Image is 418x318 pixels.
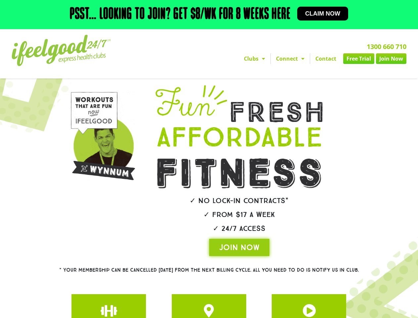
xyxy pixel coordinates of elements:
[219,242,259,253] span: JOIN NOW
[305,11,340,17] span: Claim now
[271,53,310,64] a: Connect
[297,7,348,21] a: Claim now
[302,304,316,317] a: JOIN ONE OF OUR CLUBS
[310,53,342,64] a: Contact
[102,304,116,317] a: JOIN ONE OF OUR CLUBS
[209,239,269,256] a: JOIN NOW
[202,304,215,317] a: JOIN ONE OF OUR CLUBS
[70,7,291,23] h2: Psst… Looking to join? Get $8/wk for 8 weeks here
[239,53,270,64] a: Clubs
[367,42,406,51] a: 1300 660 710
[343,53,374,64] a: Free Trial
[137,211,342,218] h2: ✓ From $17 a week
[35,268,383,273] h2: * Your membership can be cancelled [DATE] from the next billing cycle. All you need to do is noti...
[152,53,406,64] nav: Menu
[376,53,406,64] a: Join Now
[137,197,342,204] h2: ✓ No lock-in contracts*
[137,225,342,232] h2: ✓ 24/7 Access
